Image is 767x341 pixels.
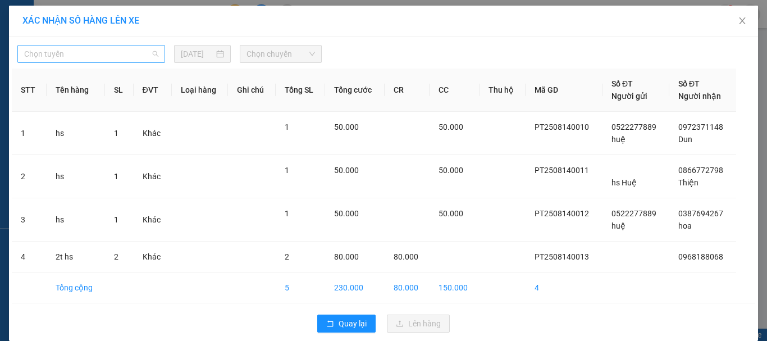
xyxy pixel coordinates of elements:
[430,69,480,112] th: CC
[24,46,158,62] span: Chọn tuyến
[10,10,99,35] div: [PERSON_NAME]
[480,69,526,112] th: Thu hộ
[285,252,289,261] span: 2
[107,48,221,64] div: 0963933317
[535,252,589,261] span: PT2508140013
[678,178,698,187] span: Thiện
[526,272,602,303] td: 4
[334,209,359,218] span: 50.000
[678,166,723,175] span: 0866772798
[611,221,626,230] span: huệ
[276,272,325,303] td: 5
[107,10,221,35] div: [GEOGRAPHIC_DATA]
[535,209,589,218] span: PT2508140012
[246,46,316,62] span: Chọn chuyến
[387,315,450,333] button: uploadLên hàng
[339,317,367,330] span: Quay lại
[107,10,134,21] span: Nhận:
[107,35,221,48] div: diễm
[326,320,334,329] span: rollback
[47,242,105,272] td: 2t hs
[114,215,118,224] span: 1
[12,198,47,242] td: 3
[430,272,480,303] td: 150.000
[285,122,289,131] span: 1
[106,71,222,87] div: 30.000
[611,92,647,101] span: Người gửi
[47,198,105,242] td: hs
[611,122,656,131] span: 0522277889
[12,242,47,272] td: 4
[526,69,602,112] th: Mã GD
[317,315,376,333] button: rollbackQuay lại
[12,155,47,198] td: 2
[385,69,430,112] th: CR
[334,166,359,175] span: 50.000
[385,272,430,303] td: 80.000
[611,209,656,218] span: 0522277889
[285,166,289,175] span: 1
[134,242,172,272] td: Khác
[738,16,747,25] span: close
[678,135,692,144] span: Dun
[134,198,172,242] td: Khác
[394,252,418,261] span: 80.000
[611,79,633,88] span: Số ĐT
[325,69,384,112] th: Tổng cước
[47,272,105,303] td: Tổng cộng
[10,10,27,21] span: Gửi:
[678,252,723,261] span: 0968188068
[12,69,47,112] th: STT
[535,166,589,175] span: PT2508140011
[325,272,384,303] td: 230.000
[439,166,463,175] span: 50.000
[114,252,118,261] span: 2
[181,48,213,60] input: 14/08/2025
[611,135,626,144] span: huệ
[228,69,276,112] th: Ghi chú
[678,79,700,88] span: Số ĐT
[12,112,47,155] td: 1
[727,6,758,37] button: Close
[439,122,463,131] span: 50.000
[439,209,463,218] span: 50.000
[285,209,289,218] span: 1
[678,92,721,101] span: Người nhận
[535,122,589,131] span: PT2508140010
[678,221,692,230] span: hoa
[611,178,637,187] span: hs Huệ
[334,252,359,261] span: 80.000
[22,15,139,26] span: XÁC NHẬN SỐ HÀNG LÊN XE
[334,122,359,131] span: 50.000
[678,209,723,218] span: 0387694267
[678,122,723,131] span: 0972371148
[276,69,325,112] th: Tổng SL
[106,74,170,85] span: CHƯA CƯỚC :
